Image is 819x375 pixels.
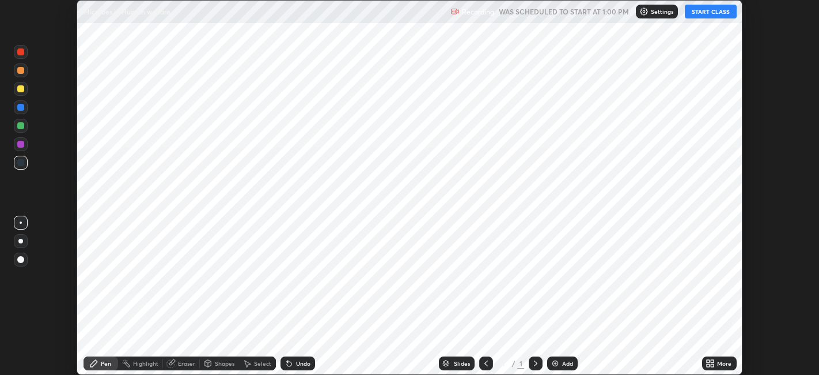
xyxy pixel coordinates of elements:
[454,361,470,366] div: Slides
[133,361,158,366] div: Highlight
[551,359,560,368] img: add-slide-button
[562,361,573,366] div: Add
[498,360,509,367] div: 1
[511,360,515,367] div: /
[101,361,111,366] div: Pen
[517,358,524,369] div: 1
[254,361,271,366] div: Select
[296,361,310,366] div: Undo
[717,361,731,366] div: More
[450,7,460,16] img: recording.375f2c34.svg
[84,7,170,16] p: Microbes in Human welfare
[639,7,649,16] img: class-settings-icons
[685,5,737,18] button: START CLASS
[651,9,673,14] p: Settings
[499,6,629,17] h5: WAS SCHEDULED TO START AT 1:00 PM
[178,361,195,366] div: Eraser
[215,361,234,366] div: Shapes
[462,7,494,16] p: Recording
